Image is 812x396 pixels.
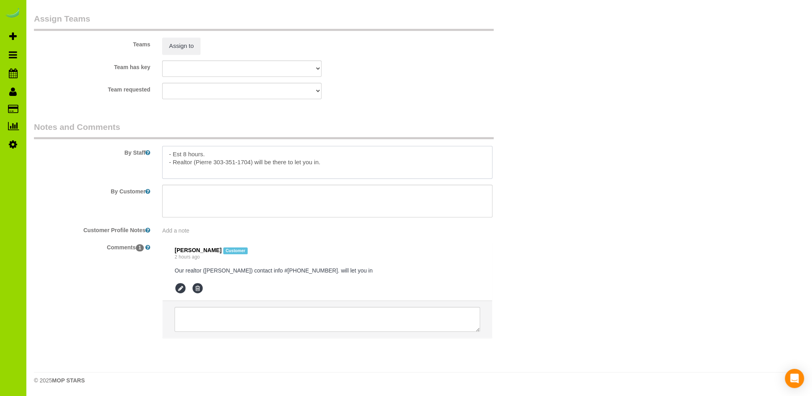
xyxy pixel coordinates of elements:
label: Teams [28,38,156,48]
pre: Our realtor ([PERSON_NAME]) contact info #[PHONE_NUMBER]. will let you in [175,267,480,275]
label: By Staff [28,146,156,157]
img: Automaid Logo [5,8,21,19]
label: By Customer [28,185,156,195]
strong: MOP STARS [52,377,85,384]
legend: Assign Teams [34,13,494,31]
label: Team has key [28,60,156,71]
button: Assign to [162,38,201,54]
div: Open Intercom Messenger [785,369,804,388]
span: 1 [136,244,144,251]
label: Team requested [28,83,156,94]
div: © 2025 [34,376,804,384]
span: Add a note [162,227,189,234]
span: [PERSON_NAME] [175,247,221,253]
label: Customer Profile Notes [28,223,156,234]
a: 2 hours ago [175,254,200,260]
span: Customer [223,247,248,254]
label: Comments [28,241,156,251]
legend: Notes and Comments [34,121,494,139]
